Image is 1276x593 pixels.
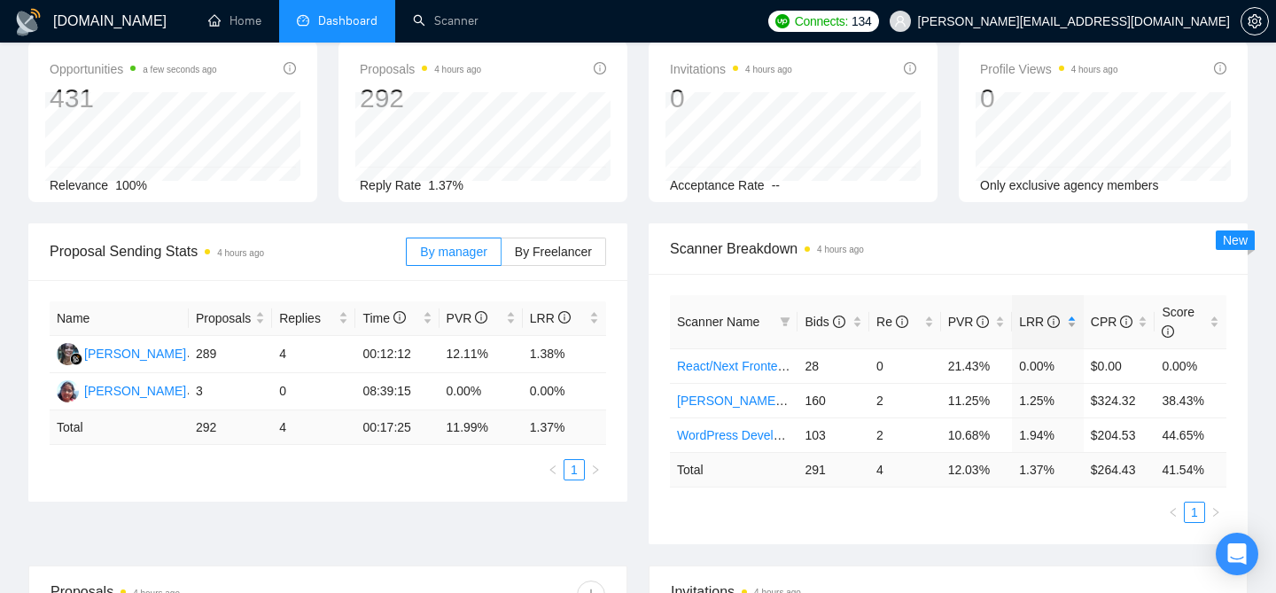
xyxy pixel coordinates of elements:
td: 0.00% [440,373,523,410]
span: Proposals [360,59,481,80]
div: [PERSON_NAME] [84,344,186,363]
li: 1 [564,459,585,480]
time: 4 hours ago [817,245,864,254]
span: left [1168,507,1179,518]
span: Opportunities [50,59,217,80]
span: 134 [852,12,871,31]
th: Proposals [189,301,272,336]
span: Reply Rate [360,178,421,192]
span: info-circle [1120,316,1132,328]
span: Scanner Name [677,315,759,329]
span: filter [776,308,794,335]
li: Previous Page [542,459,564,480]
span: Only exclusive agency members [980,178,1159,192]
td: 0.00% [1012,348,1084,383]
li: Previous Page [1163,502,1184,523]
span: info-circle [1162,325,1174,338]
span: Re [876,315,908,329]
td: 4 [869,452,941,487]
td: 3 [189,373,272,410]
span: right [1210,507,1221,518]
td: 12.11% [440,336,523,373]
time: 4 hours ago [434,65,481,74]
a: searchScanner [413,13,478,28]
td: 08:39:15 [355,373,439,410]
div: 431 [50,82,217,115]
td: 44.65% [1155,417,1226,452]
span: Replies [279,308,335,328]
td: 1.38% [523,336,606,373]
span: Proposal Sending Stats [50,240,406,262]
span: info-circle [594,62,606,74]
span: info-circle [976,316,989,328]
span: 100% [115,178,147,192]
td: $204.53 [1084,417,1155,452]
time: a few seconds ago [143,65,216,74]
td: Total [50,410,189,445]
button: right [585,459,606,480]
td: 2 [869,417,941,452]
button: left [1163,502,1184,523]
td: 292 [189,410,272,445]
span: LRR [1019,315,1060,329]
td: 4 [272,410,355,445]
time: 4 hours ago [1071,65,1118,74]
td: 11.99 % [440,410,523,445]
a: [PERSON_NAME] Development [677,394,856,408]
td: 103 [797,417,869,452]
span: Relevance [50,178,108,192]
span: Dashboard [318,13,377,28]
span: Time [362,311,405,325]
span: By manager [420,245,486,259]
span: info-circle [393,311,406,324]
div: [PERSON_NAME] [84,381,186,401]
span: Invitations [670,59,792,80]
td: $ 264.43 [1084,452,1155,487]
span: info-circle [284,62,296,74]
a: homeHome [208,13,261,28]
a: React/Next Frontend Dev [677,359,817,373]
span: info-circle [1047,316,1060,328]
span: PVR [447,311,488,325]
td: Total [670,452,797,487]
a: RS[PERSON_NAME] [57,346,186,360]
td: $0.00 [1084,348,1155,383]
td: 1.37 % [1012,452,1084,487]
span: setting [1241,14,1268,28]
img: logo [14,8,43,36]
span: info-circle [1214,62,1226,74]
td: 28 [797,348,869,383]
span: info-circle [558,311,571,324]
button: right [1205,502,1226,523]
td: $324.32 [1084,383,1155,417]
td: 1.25% [1012,383,1084,417]
span: New [1223,233,1248,247]
td: 38.43% [1155,383,1226,417]
td: 4 [272,336,355,373]
span: -- [772,178,780,192]
td: 0.00% [1155,348,1226,383]
li: Next Page [585,459,606,480]
td: 41.54 % [1155,452,1226,487]
li: Next Page [1205,502,1226,523]
td: 10.68% [941,417,1013,452]
span: Proposals [196,308,252,328]
span: info-circle [904,62,916,74]
span: info-circle [475,311,487,324]
span: CPR [1091,315,1132,329]
span: Profile Views [980,59,1118,80]
td: 289 [189,336,272,373]
time: 4 hours ago [217,248,264,258]
button: left [542,459,564,480]
td: 1.37 % [523,410,606,445]
td: 160 [797,383,869,417]
td: 11.25% [941,383,1013,417]
th: Replies [272,301,355,336]
a: 1 [564,460,584,480]
span: filter [780,316,790,327]
td: 21.43% [941,348,1013,383]
span: Connects: [795,12,848,31]
a: setting [1241,14,1269,28]
img: JJ [57,380,79,402]
span: Score [1162,305,1194,339]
